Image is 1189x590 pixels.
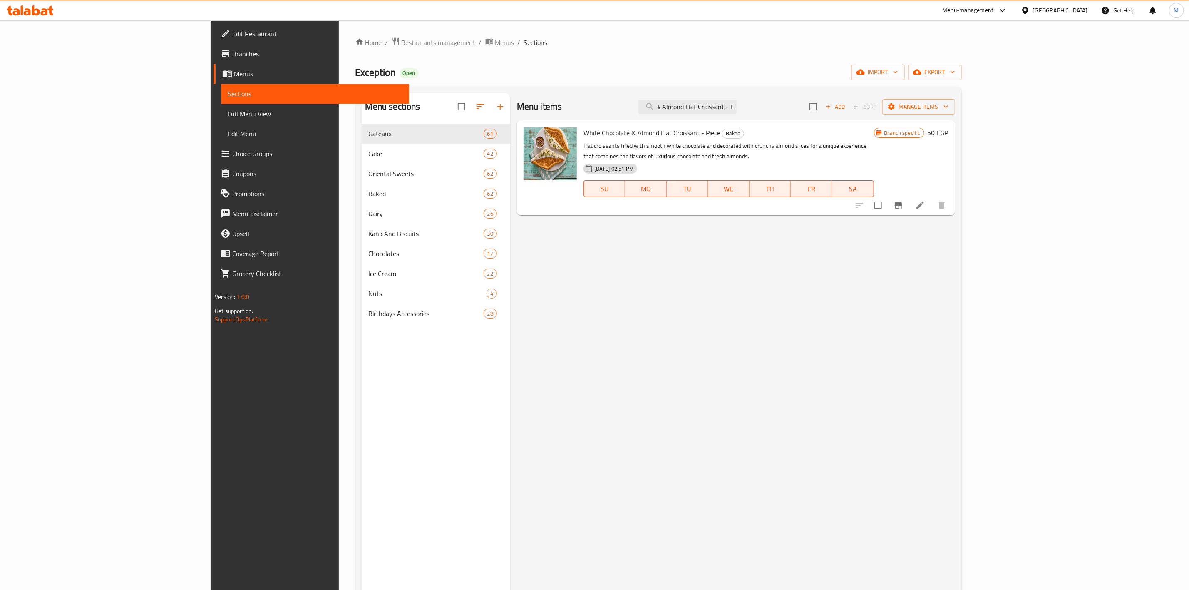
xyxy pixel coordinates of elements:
[484,130,496,138] span: 61
[832,180,874,197] button: SA
[943,5,994,15] div: Menu-management
[722,129,744,139] div: Baked
[221,104,409,124] a: Full Menu View
[232,229,402,239] span: Upsell
[369,249,484,259] span: Chocolates
[518,37,521,47] li: /
[221,84,409,104] a: Sections
[484,169,497,179] div: items
[822,100,849,113] button: Add
[369,309,484,319] span: Birthdays Accessories
[487,289,497,299] div: items
[858,67,898,77] span: import
[889,102,948,112] span: Manage items
[362,304,510,324] div: Birthdays Accessories28
[583,141,874,162] p: Flat croissants filled with smooth white chocolate and decorated with crunchy almond slices for a...
[484,309,497,319] div: items
[221,124,409,144] a: Edit Menu
[849,100,882,113] span: Select section first
[487,290,496,298] span: 4
[485,37,514,48] a: Menus
[836,183,871,195] span: SA
[484,269,497,279] div: items
[750,180,791,197] button: TH
[369,229,484,239] span: Kahk And Biscuits
[369,189,484,199] span: Baked
[1174,6,1179,15] span: M
[362,120,510,327] nav: Menu sections
[591,165,637,173] span: [DATE] 02:51 PM
[484,189,497,199] div: items
[517,100,562,113] h2: Menu items
[484,209,497,219] div: items
[753,183,788,195] span: TH
[908,65,962,80] button: export
[670,183,705,195] span: TU
[495,37,514,47] span: Menus
[484,230,496,238] span: 30
[484,229,497,239] div: items
[215,306,253,316] span: Get support on:
[369,169,484,179] span: Oriental Sweets
[214,24,409,44] a: Edit Restaurant
[369,269,484,279] span: Ice Cream
[932,195,952,215] button: delete
[214,64,409,84] a: Menus
[869,197,887,214] span: Select to update
[915,67,955,77] span: export
[928,127,948,139] h6: 50 EGP
[362,144,510,164] div: Cake42
[667,180,708,197] button: TU
[490,97,510,117] button: Add section
[392,37,476,48] a: Restaurants management
[583,127,720,139] span: White Chocolate & Almond Flat Croissant - Piece
[484,210,496,218] span: 26
[915,200,925,210] a: Edit menu item
[362,164,510,184] div: Oriental Sweets62
[484,190,496,198] span: 62
[402,37,476,47] span: Restaurants management
[484,149,497,159] div: items
[479,37,482,47] li: /
[234,69,402,79] span: Menus
[355,37,962,48] nav: breadcrumb
[362,264,510,284] div: Ice Cream22
[228,89,402,99] span: Sections
[638,100,737,114] input: search
[369,149,484,159] span: Cake
[851,65,905,80] button: import
[214,244,409,264] a: Coverage Report
[708,180,750,197] button: WE
[369,289,487,299] span: Nuts
[794,183,829,195] span: FR
[232,149,402,159] span: Choice Groups
[484,249,497,259] div: items
[583,180,625,197] button: SU
[232,269,402,279] span: Grocery Checklist
[214,44,409,64] a: Branches
[232,49,402,59] span: Branches
[362,224,510,244] div: Kahk And Biscuits30
[1033,6,1088,15] div: [GEOGRAPHIC_DATA]
[214,204,409,224] a: Menu disclaimer
[484,310,496,318] span: 28
[625,180,667,197] button: MO
[232,249,402,259] span: Coverage Report
[628,183,663,195] span: MO
[453,98,470,115] span: Select all sections
[889,195,909,215] button: Branch-specific-item
[369,129,484,139] span: Gateaux
[881,129,924,137] span: Branch specific
[369,209,484,219] span: Dairy
[484,170,496,178] span: 62
[232,189,402,199] span: Promotions
[722,129,744,138] span: Baked
[232,29,402,39] span: Edit Restaurant
[484,250,496,258] span: 17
